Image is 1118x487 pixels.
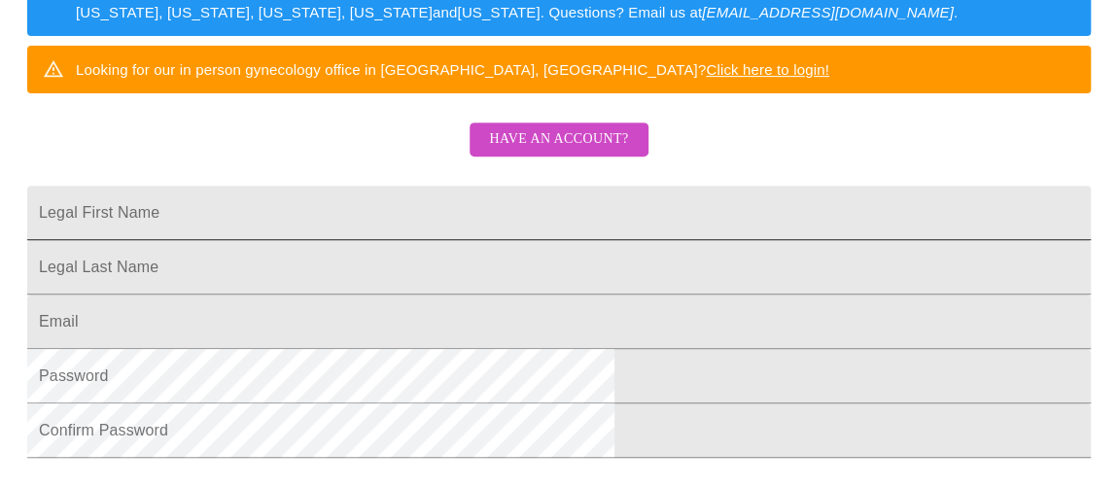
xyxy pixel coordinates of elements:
[489,127,628,152] span: Have an account?
[465,144,652,160] a: Have an account?
[706,61,829,78] a: Click here to login!
[702,4,954,20] em: [EMAIL_ADDRESS][DOMAIN_NAME]
[470,122,647,157] button: Have an account?
[76,52,829,87] div: Looking for our in person gynecology office in [GEOGRAPHIC_DATA], [GEOGRAPHIC_DATA]?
